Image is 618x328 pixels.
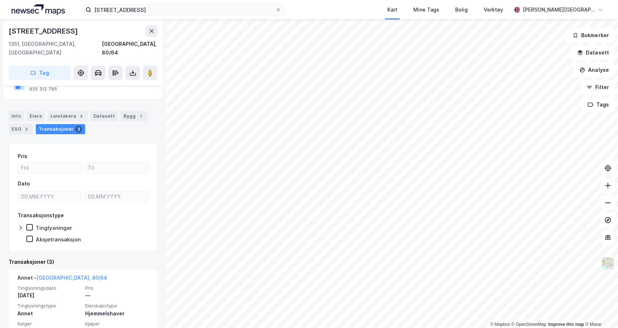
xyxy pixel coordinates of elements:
[387,5,397,14] div: Kart
[85,303,149,309] span: Eierskapstype
[17,303,81,309] span: Tinglysningstype
[9,111,24,121] div: Info
[573,63,615,77] button: Analyse
[36,236,81,243] div: Aksjetransaksjon
[582,293,618,328] div: Kontrollprogram for chat
[18,162,81,173] input: Fra
[18,191,81,202] input: DD.MM.YYYY
[85,309,149,318] div: Hjemmelshaver
[121,111,147,121] div: Bygg
[137,113,144,120] div: 1
[17,285,81,291] span: Tinglysningsdato
[9,124,33,134] div: ESG
[36,275,107,281] a: [GEOGRAPHIC_DATA], 80/64
[85,291,149,300] div: —
[17,309,81,318] div: Annet
[29,86,57,92] div: 935 312 795
[36,224,72,231] div: Tinglysninger
[27,111,45,121] div: Eiere
[102,40,157,57] div: [GEOGRAPHIC_DATA], 80/64
[85,285,149,291] span: Pris
[484,5,503,14] div: Verktøy
[9,258,157,266] div: Transaksjoner (3)
[85,191,148,202] input: DD.MM.YYYY
[85,162,148,173] input: Til
[566,28,615,43] button: Bokmerker
[9,25,79,37] div: [STREET_ADDRESS]
[23,126,30,133] div: 3
[17,291,81,300] div: [DATE]
[12,4,65,15] img: logo.a4113a55bc3d86da70a041830d287a7e.svg
[582,293,618,328] iframe: Chat Widget
[17,321,81,327] span: Selger
[85,321,149,327] span: Kjøper
[18,211,64,220] div: Transaksjonstype
[48,111,88,121] div: Leietakere
[523,5,595,14] div: [PERSON_NAME][GEOGRAPHIC_DATA]
[36,124,85,134] div: Transaksjoner
[455,5,468,14] div: Bolig
[571,45,615,60] button: Datasett
[580,80,615,95] button: Filter
[91,111,118,121] div: Datasett
[18,152,27,161] div: Pris
[548,322,584,327] a: Improve this map
[490,322,510,327] a: Mapbox
[9,66,71,80] button: Tag
[512,322,547,327] a: OpenStreetMap
[18,179,30,188] div: Dato
[582,97,615,112] button: Tags
[78,113,85,120] div: 3
[17,274,107,285] div: Annet -
[75,126,82,133] div: 3
[9,40,102,57] div: 1351, [GEOGRAPHIC_DATA], [GEOGRAPHIC_DATA]
[413,5,439,14] div: Mine Tags
[91,4,275,15] input: Søk på adresse, matrikkel, gårdeiere, leietakere eller personer
[601,257,615,270] img: Z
